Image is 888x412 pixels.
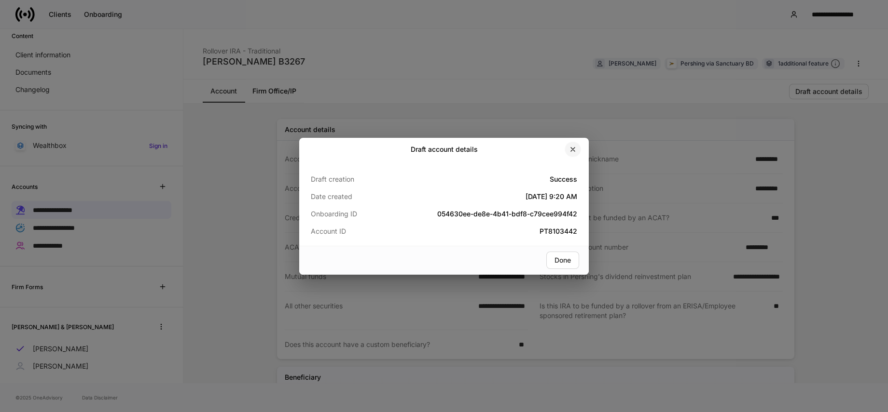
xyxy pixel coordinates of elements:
[311,226,400,236] p: Account ID
[400,209,577,219] h5: 054630ee-de8e-4b41-bdf8-c79cee994f42
[555,257,571,264] div: Done
[400,226,577,236] h5: PT8103442
[411,145,478,154] h2: Draft account details
[400,192,577,201] h5: [DATE] 9:20 AM
[400,174,577,184] h5: Success
[311,209,400,219] p: Onboarding ID
[311,192,400,201] p: Date created
[546,252,579,269] button: Done
[311,174,400,184] p: Draft creation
